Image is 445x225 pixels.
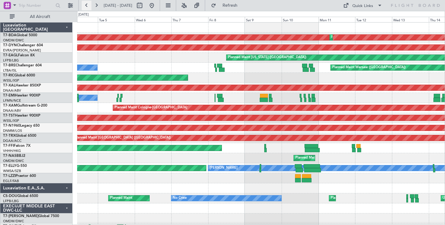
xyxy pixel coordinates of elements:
[392,17,429,22] div: Wed 13
[3,108,21,113] a: DNAA/ABV
[135,17,172,22] div: Wed 6
[78,12,89,17] div: [DATE]
[228,53,306,62] div: Planned Maint [US_STATE] ([GEOGRAPHIC_DATA])
[171,17,208,22] div: Thu 7
[3,149,21,153] a: VHHH/HKG
[3,74,14,77] span: T7-RIC
[3,58,19,63] a: LFPB/LBG
[3,154,25,158] a: T7-NASBBJ2
[16,15,64,19] span: All Aircraft
[173,194,187,203] div: No Crew
[3,174,36,178] a: T7-LZZIPraetor 600
[3,179,19,183] a: EGLF/FAB
[3,114,15,118] span: T7-TST
[3,44,17,47] span: T7-DYN
[3,74,35,77] a: T7-RICGlobal 6000
[3,114,40,118] a: T7-TSTHawker 900XP
[3,84,16,87] span: T7-XAL
[3,104,17,107] span: T7-XAM
[115,103,187,112] div: Planned Maint Cologne-[GEOGRAPHIC_DATA]
[3,98,21,103] a: LFMN/NCE
[3,164,16,168] span: T7-ELLY
[3,139,22,143] a: DGAA/ACC
[210,163,237,173] div: [PERSON_NAME]
[61,17,98,22] div: Mon 4
[3,199,19,203] a: LFPB/LBG
[3,214,59,218] a: T7-[PERSON_NAME]Global 7500
[3,194,17,198] span: CS-DOU
[104,3,132,8] span: [DATE] - [DATE]
[3,214,38,218] span: T7-[PERSON_NAME]
[3,64,16,67] span: T7-BRE
[295,153,364,163] div: Planned Maint Abuja ([PERSON_NAME] Intl)
[208,17,245,22] div: Fri 8
[3,54,18,57] span: T7-EAGL
[75,133,171,142] div: Planned Maint [GEOGRAPHIC_DATA] ([GEOGRAPHIC_DATA])
[3,33,37,37] a: T7-BDAGlobal 5000
[19,1,54,10] input: Trip Number
[3,134,36,138] a: T7-TRXGlobal 6500
[319,17,355,22] div: Mon 11
[3,128,22,133] a: DNMM/LOS
[3,219,24,223] a: OMDW/DWC
[3,104,47,107] a: T7-XAMGulfstream G-200
[3,44,43,47] a: T7-DYNChallenger 604
[3,194,38,198] a: CS-DOUGlobal 6500
[3,144,14,148] span: T7-FFI
[331,194,427,203] div: Planned Maint [GEOGRAPHIC_DATA] ([GEOGRAPHIC_DATA])
[110,194,132,203] div: Planned Maint
[217,3,243,8] span: Refresh
[3,48,41,53] a: EVRA/[PERSON_NAME]
[3,134,16,138] span: T7-TRX
[7,12,66,22] button: All Aircraft
[3,54,35,57] a: T7-EAGLFalcon 8X
[3,164,27,168] a: T7-ELLYG-550
[3,38,24,43] a: OMDW/DWC
[3,68,17,73] a: LTBA/ISL
[3,94,15,97] span: T7-EMI
[3,174,16,178] span: T7-LZZI
[355,17,392,22] div: Tue 12
[3,33,16,37] span: T7-BDA
[352,3,373,9] div: Quick Links
[3,124,20,128] span: T7-N1960
[331,33,391,42] div: Planned Maint Dubai (Al Maktoum Intl)
[245,17,282,22] div: Sat 9
[98,17,135,22] div: Tue 5
[340,1,385,10] button: Quick Links
[3,78,19,83] a: WSSL/XSP
[3,144,30,148] a: T7-FFIFalcon 7X
[3,94,40,97] a: T7-EMIHawker 900XP
[208,1,245,10] button: Refresh
[3,88,21,93] a: DNAA/ABV
[3,169,21,173] a: WMSA/SZB
[282,17,319,22] div: Sun 10
[3,118,19,123] a: WSSL/XSP
[3,124,40,128] a: T7-N1960Legacy 650
[3,159,24,163] a: OMDW/DWC
[3,154,16,158] span: T7-NAS
[3,64,42,67] a: T7-BREChallenger 604
[332,63,406,72] div: Planned Maint Warsaw ([GEOGRAPHIC_DATA])
[3,84,41,87] a: T7-XALHawker 850XP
